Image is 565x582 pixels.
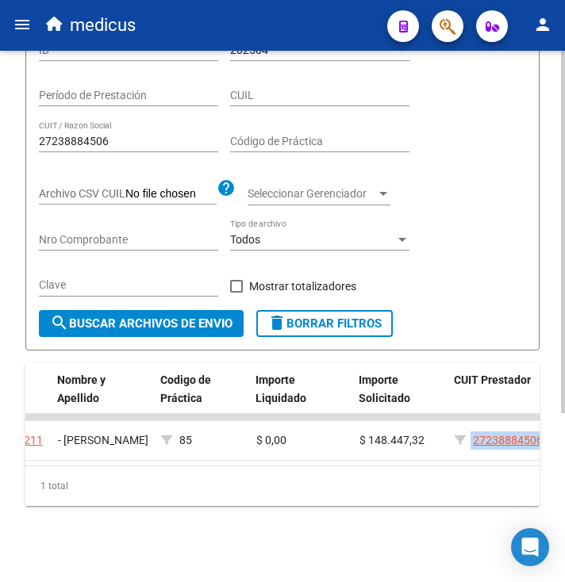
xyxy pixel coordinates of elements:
mat-icon: person [533,15,552,34]
mat-icon: menu [13,15,32,34]
span: Importe Solicitado [359,373,410,404]
mat-icon: search [50,313,69,332]
datatable-header-cell: Codigo de Práctica [154,363,249,415]
input: Archivo CSV CUIL [125,187,217,201]
span: 27238884506 [473,434,543,446]
mat-icon: help [217,178,236,197]
span: Seleccionar Gerenciador [248,187,376,201]
span: Archivo CSV CUIL [39,187,125,200]
span: Buscar Archivos de Envio [50,316,233,331]
span: Mostrar totalizadores [249,277,356,296]
datatable-header-cell: Importe Solicitado [352,363,448,415]
div: 1 total [25,466,540,506]
span: medicus [70,8,136,43]
span: $ 148.447,32 [359,434,425,446]
span: CUIT Prestador [454,373,531,386]
mat-icon: delete [267,313,286,332]
div: Open Intercom Messenger [511,528,549,566]
span: Importe Liquidado [256,373,306,404]
span: Nombre y Apellido [57,373,106,404]
span: - [PERSON_NAME] [58,434,148,446]
span: 202504 [230,44,268,56]
datatable-header-cell: Nombre y Apellido [51,363,154,415]
datatable-header-cell: Importe Liquidado [249,363,352,415]
button: Buscar Archivos de Envio [39,310,244,337]
span: Codigo de Práctica [160,373,211,404]
button: Borrar Filtros [256,310,393,337]
span: Todos [230,233,260,246]
span: Borrar Filtros [267,316,382,331]
span: 85 [179,434,192,446]
span: $ 0,00 [256,434,286,446]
